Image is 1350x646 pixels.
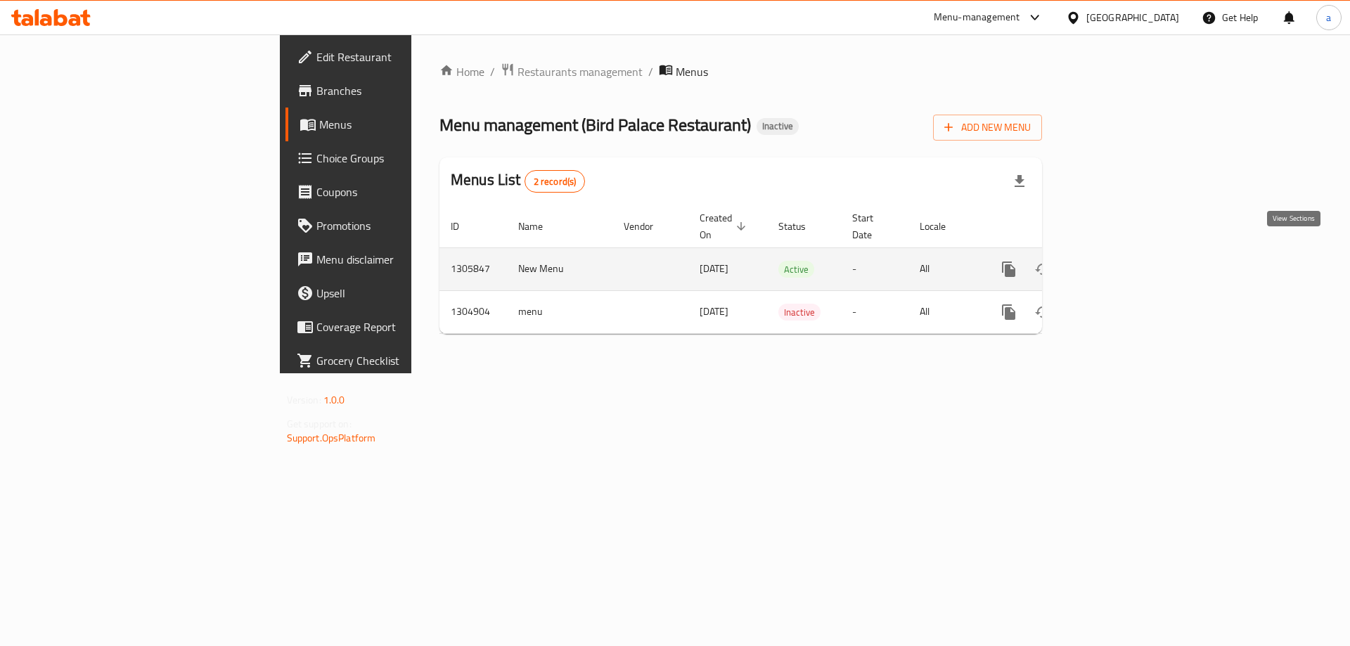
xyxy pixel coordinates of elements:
[285,40,506,74] a: Edit Restaurant
[908,247,981,290] td: All
[451,218,477,235] span: ID
[507,290,612,333] td: menu
[285,175,506,209] a: Coupons
[439,63,1042,81] nav: breadcrumb
[981,205,1138,248] th: Actions
[1026,252,1060,286] button: Change Status
[933,115,1042,141] button: Add New Menu
[624,218,671,235] span: Vendor
[285,243,506,276] a: Menu disclaimer
[285,344,506,377] a: Grocery Checklist
[287,415,352,433] span: Get support on:
[285,276,506,310] a: Upsell
[852,209,892,243] span: Start Date
[1326,10,1331,25] span: a
[316,49,494,65] span: Edit Restaurant
[287,391,321,409] span: Version:
[316,285,494,302] span: Upsell
[285,209,506,243] a: Promotions
[700,209,750,243] span: Created On
[525,170,586,193] div: Total records count
[778,218,824,235] span: Status
[319,116,494,133] span: Menus
[518,218,561,235] span: Name
[841,247,908,290] td: -
[992,252,1026,286] button: more
[451,169,585,193] h2: Menus List
[525,175,585,188] span: 2 record(s)
[316,183,494,200] span: Coupons
[316,352,494,369] span: Grocery Checklist
[648,63,653,80] li: /
[934,9,1020,26] div: Menu-management
[316,150,494,167] span: Choice Groups
[676,63,708,80] span: Menus
[992,295,1026,329] button: more
[920,218,964,235] span: Locale
[285,74,506,108] a: Branches
[517,63,643,80] span: Restaurants management
[439,109,751,141] span: Menu management ( Bird Palace Restaurant )
[1003,164,1036,198] div: Export file
[285,108,506,141] a: Menus
[757,120,799,132] span: Inactive
[316,251,494,268] span: Menu disclaimer
[507,247,612,290] td: New Menu
[316,318,494,335] span: Coverage Report
[316,82,494,99] span: Branches
[287,429,376,447] a: Support.OpsPlatform
[778,261,814,278] span: Active
[1026,295,1060,329] button: Change Status
[439,205,1138,334] table: enhanced table
[944,119,1031,136] span: Add New Menu
[316,217,494,234] span: Promotions
[1086,10,1179,25] div: [GEOGRAPHIC_DATA]
[700,302,728,321] span: [DATE]
[323,391,345,409] span: 1.0.0
[841,290,908,333] td: -
[778,304,821,321] span: Inactive
[908,290,981,333] td: All
[285,310,506,344] a: Coverage Report
[700,259,728,278] span: [DATE]
[285,141,506,175] a: Choice Groups
[757,118,799,135] div: Inactive
[501,63,643,81] a: Restaurants management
